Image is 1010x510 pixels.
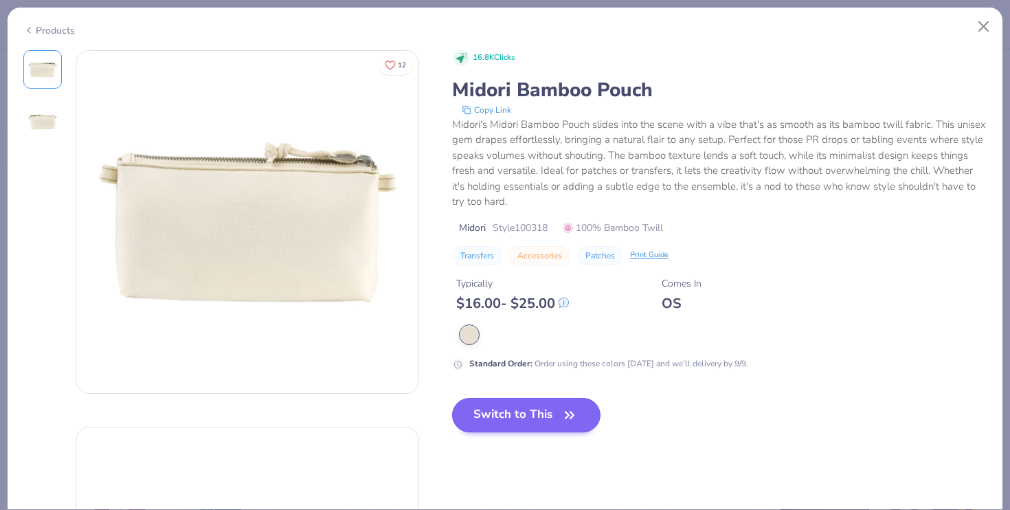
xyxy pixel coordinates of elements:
[26,105,59,138] img: Back
[456,276,569,291] div: Typically
[458,103,515,117] button: copy to clipboard
[509,246,570,265] button: Accessories
[456,295,569,312] div: $ 16.00 - $ 25.00
[398,62,406,69] span: 12
[469,358,532,369] strong: Standard Order :
[452,246,502,265] button: Transfers
[630,250,669,261] div: Print Guide
[662,295,702,312] div: OS
[26,53,59,86] img: Front
[452,398,601,432] button: Switch to This
[23,23,75,38] div: Products
[452,117,987,210] div: Midori's Midori Bamboo Pouch slides into the scene with a vibe that's as smooth as its bamboo twi...
[563,221,663,235] span: 100% Bamboo Twill
[662,276,702,291] div: Comes In
[452,77,987,103] div: Midori Bamboo Pouch
[76,51,418,393] img: Front
[577,246,623,265] button: Patches
[971,14,997,40] button: Close
[493,221,548,235] span: Style 100318
[379,55,412,75] button: Like
[459,221,486,235] span: Midori
[473,52,515,64] span: 16.8K Clicks
[469,357,748,370] div: Order using these colors [DATE] and we’ll delivery by 9/9.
